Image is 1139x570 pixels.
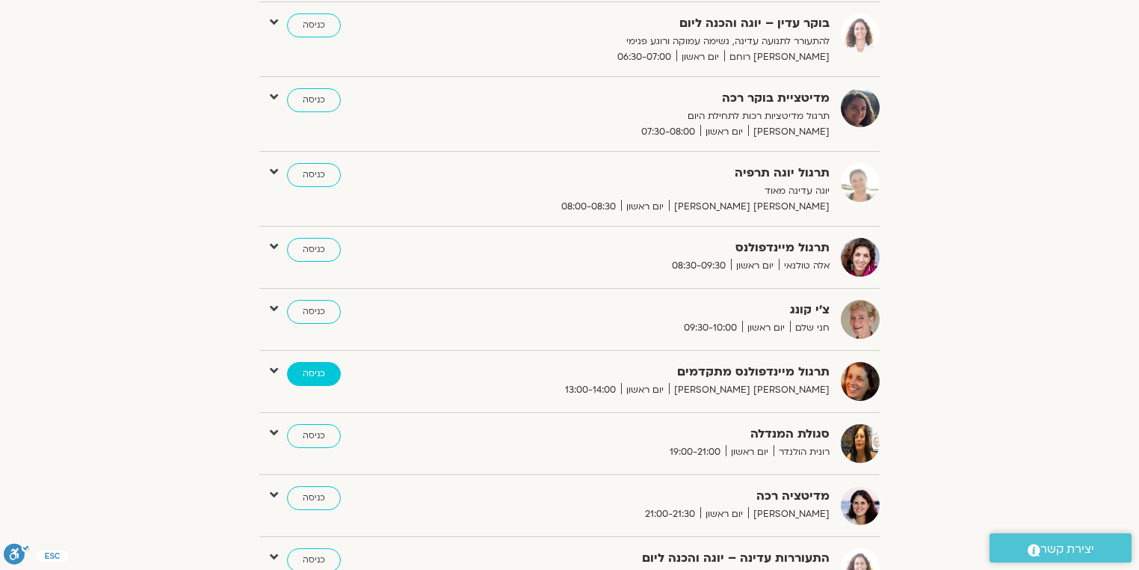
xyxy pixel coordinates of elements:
[287,163,341,187] a: כניסה
[463,183,830,199] p: יוגה עדינה מאוד
[463,300,830,320] strong: צ'י קונג
[726,444,774,460] span: יום ראשון
[463,548,830,569] strong: התעוררות עדינה – יוגה והכנה ליום
[748,124,830,140] span: [PERSON_NAME]
[636,124,700,140] span: 07:30-08:00
[463,362,830,382] strong: תרגול מיינדפולנס מתקדמים
[463,34,830,49] p: להתעורר לתנועה עדינה, נשימה עמוקה ורוגע פנימי
[560,382,621,398] span: 13:00-14:00
[287,238,341,262] a: כניסה
[556,199,621,215] span: 08:00-08:30
[724,49,830,65] span: [PERSON_NAME] רוחם
[679,320,742,336] span: 09:30-10:00
[667,258,731,274] span: 08:30-09:30
[463,108,830,124] p: תרגול מדיטציות רכות לתחילת היום
[463,13,830,34] strong: בוקר עדין – יוגה והכנה ליום
[287,88,341,112] a: כניסה
[463,424,830,444] strong: סגולת המנדלה
[287,300,341,324] a: כניסה
[790,320,830,336] span: חני שלם
[640,506,700,522] span: 21:00-21:30
[990,533,1132,563] a: יצירת קשר
[779,258,830,274] span: אלה טולנאי
[700,124,748,140] span: יום ראשון
[669,199,830,215] span: [PERSON_NAME] [PERSON_NAME]
[676,49,724,65] span: יום ראשון
[774,444,830,460] span: רונית הולנדר
[463,163,830,183] strong: תרגול יוגה תרפיה
[1040,539,1094,560] span: יצירת קשר
[287,424,341,448] a: כניסה
[287,362,341,386] a: כניסה
[463,238,830,258] strong: תרגול מיינדפולנס
[463,88,830,108] strong: מדיטציית בוקר רכה
[463,486,830,506] strong: מדיטציה רכה
[621,382,669,398] span: יום ראשון
[287,486,341,510] a: כניסה
[700,506,748,522] span: יום ראשון
[612,49,676,65] span: 06:30-07:00
[742,320,790,336] span: יום ראשון
[621,199,669,215] span: יום ראשון
[731,258,779,274] span: יום ראשון
[287,13,341,37] a: כניסה
[664,444,726,460] span: 19:00-21:00
[748,506,830,522] span: [PERSON_NAME]
[669,382,830,398] span: [PERSON_NAME] [PERSON_NAME]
